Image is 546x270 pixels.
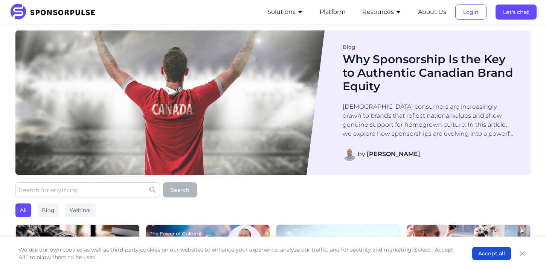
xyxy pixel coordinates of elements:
p: We use our own cookies as well as third-party cookies on our websites to enhance your experience,... [18,246,457,261]
h1: Why Sponsorship Is the Key to Authentic Canadian Brand Equity [343,53,515,93]
a: Let's chat [496,9,537,15]
span: by [358,150,420,159]
button: About Us [418,8,446,17]
img: SponsorPulse [9,4,101,20]
button: Solutions [267,8,303,17]
a: Login [455,9,487,15]
img: Adam Gareau [343,147,356,161]
a: Blog ImageBlogWhy Sponsorship Is the Key to Authentic Canadian Brand Equity[DEMOGRAPHIC_DATA] con... [15,30,531,175]
img: Blog Image [15,30,325,175]
button: Platform [320,8,346,17]
div: Webinar [65,203,96,217]
strong: [PERSON_NAME] [367,150,420,158]
input: Search for anything [15,182,160,197]
a: About Us [418,9,446,15]
p: [DEMOGRAPHIC_DATA] consumers are increasingly drawn to brands that reflect national values and sh... [343,102,515,138]
button: Search [163,182,197,197]
button: Login [455,5,487,20]
button: Accept all [472,247,511,260]
a: Platform [320,9,346,15]
div: Blog [37,203,59,217]
iframe: Chat Widget [508,234,546,270]
div: All [15,203,31,217]
img: search icon [149,187,156,193]
button: Let's chat [496,5,537,20]
div: Blog [343,44,515,50]
button: Resources [362,8,401,17]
